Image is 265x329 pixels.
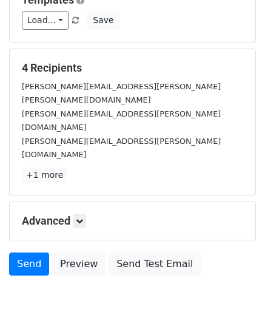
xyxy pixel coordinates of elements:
[22,214,243,228] h5: Advanced
[22,109,221,132] small: [PERSON_NAME][EMAIL_ADDRESS][PERSON_NAME][DOMAIN_NAME]
[22,137,221,160] small: [PERSON_NAME][EMAIL_ADDRESS][PERSON_NAME][DOMAIN_NAME]
[109,253,201,276] a: Send Test Email
[22,168,67,183] a: +1 more
[204,271,265,329] div: Widget de chat
[22,61,243,75] h5: 4 Recipients
[204,271,265,329] iframe: Chat Widget
[87,11,119,30] button: Save
[9,253,49,276] a: Send
[52,253,106,276] a: Preview
[22,11,69,30] a: Load...
[22,82,221,105] small: [PERSON_NAME][EMAIL_ADDRESS][PERSON_NAME][PERSON_NAME][DOMAIN_NAME]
